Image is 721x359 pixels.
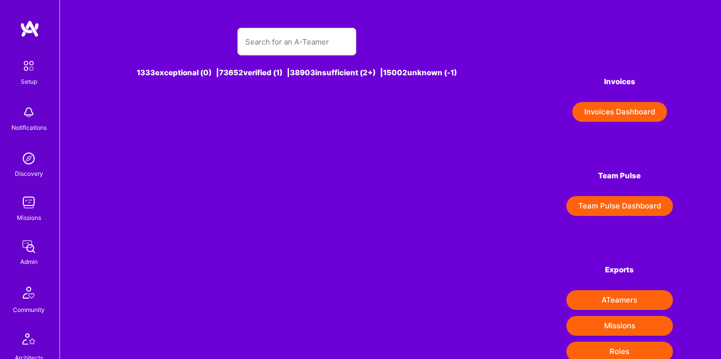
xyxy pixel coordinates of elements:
h4: Exports [566,265,673,274]
div: Discovery [15,168,43,179]
button: Missions [566,316,673,336]
div: Community [13,305,45,315]
a: Invoices Dashboard [566,102,673,122]
button: Invoices Dashboard [572,102,667,122]
h4: Team Pulse [566,171,673,180]
img: teamwork [19,193,39,212]
div: Missions [17,212,41,223]
img: setup [18,55,39,76]
img: discovery [19,149,39,168]
div: 1333 exceptional (0) | 73652 verified (1) | 38903 insufficient (2+) | 15002 unknown (-1) [108,67,486,78]
h4: Invoices [566,77,673,86]
img: bell [19,103,39,122]
img: admin teamwork [19,237,39,256]
button: ATeamers [566,290,673,310]
div: Setup [21,76,37,87]
img: Community [17,281,41,305]
div: Notifications [11,122,47,133]
button: Team Pulse Dashboard [566,196,673,216]
div: Admin [20,256,38,267]
img: Architects [17,329,41,353]
img: logo [20,20,40,38]
input: Search for an A-Teamer [245,29,348,54]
